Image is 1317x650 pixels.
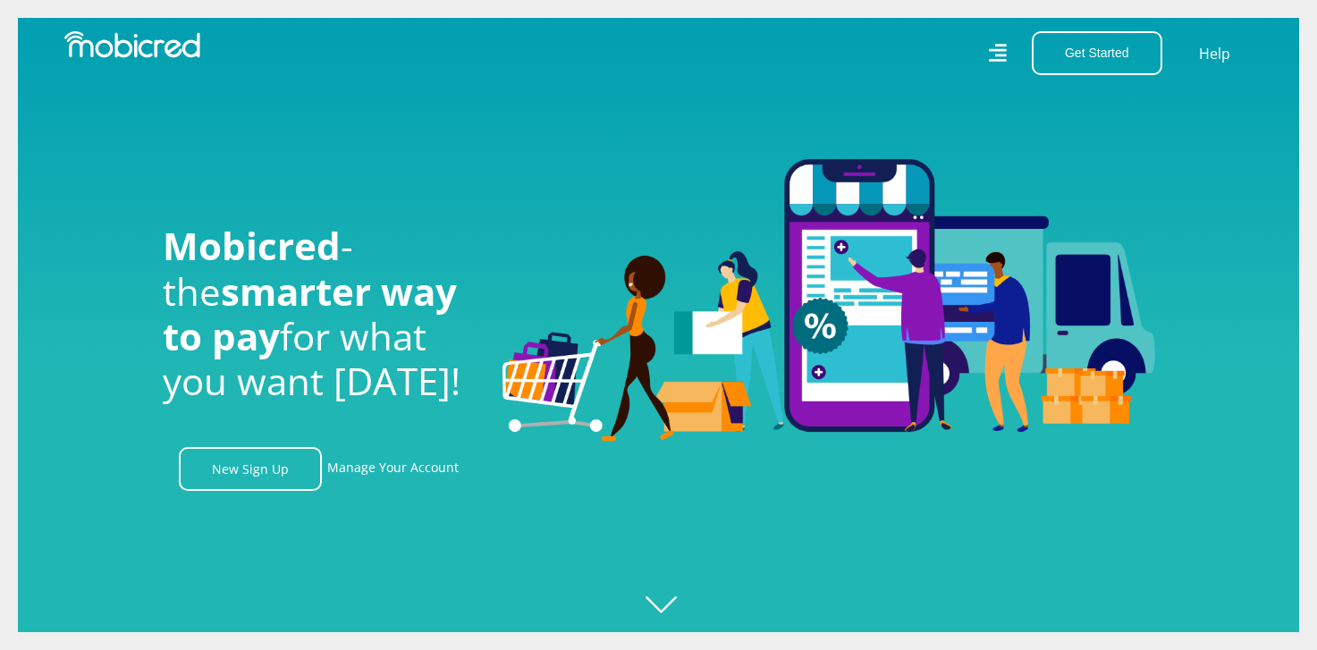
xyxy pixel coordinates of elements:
[163,224,476,404] h1: - the for what you want [DATE]!
[179,447,322,491] a: New Sign Up
[502,159,1155,442] img: Welcome to Mobicred
[163,220,341,271] span: Mobicred
[163,266,457,361] span: smarter way to pay
[1198,42,1231,65] a: Help
[327,447,459,491] a: Manage Your Account
[1032,31,1162,75] button: Get Started
[64,31,200,58] img: Mobicred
